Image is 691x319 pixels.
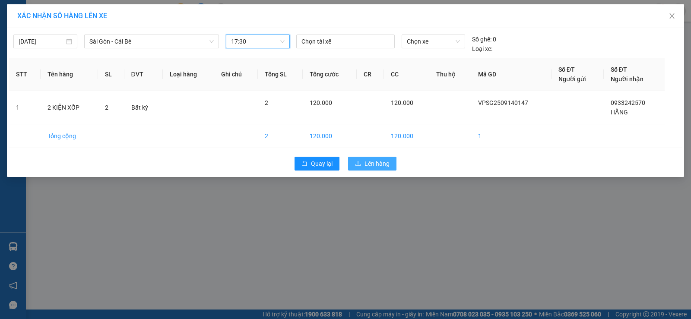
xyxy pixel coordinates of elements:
[669,13,675,19] span: close
[471,58,552,91] th: Mã GD
[41,124,98,148] td: Tổng cộng
[295,157,339,171] button: rollbackQuay lại
[19,37,64,46] input: 14/09/2025
[611,76,643,82] span: Người nhận
[558,66,575,73] span: Số ĐT
[407,35,460,48] span: Chọn xe
[384,124,430,148] td: 120.000
[611,109,628,116] span: HẰNG
[9,91,41,124] td: 1
[303,58,356,91] th: Tổng cước
[265,99,268,106] span: 2
[558,76,586,82] span: Người gửi
[17,12,107,20] span: XÁC NHẬN SỐ HÀNG LÊN XE
[214,58,258,91] th: Ghi chú
[124,58,163,91] th: ĐVT
[365,159,390,168] span: Lên hàng
[478,99,528,106] span: VPSG2509140147
[258,124,303,148] td: 2
[89,35,214,48] span: Sài Gòn - Cái Bè
[357,58,384,91] th: CR
[660,4,684,28] button: Close
[98,58,124,91] th: SL
[348,157,396,171] button: uploadLên hàng
[231,35,285,48] span: 17:30
[41,91,98,124] td: 2 KIỆN XỐP
[391,99,413,106] span: 120.000
[429,58,471,91] th: Thu hộ
[124,91,163,124] td: Bất kỳ
[384,58,430,91] th: CC
[163,58,214,91] th: Loại hàng
[105,104,108,111] span: 2
[9,58,41,91] th: STT
[611,66,627,73] span: Số ĐT
[258,58,303,91] th: Tổng SL
[303,124,356,148] td: 120.000
[301,161,307,167] span: rollback
[471,124,552,148] td: 1
[41,58,98,91] th: Tên hàng
[472,44,492,54] span: Loại xe:
[611,99,645,106] span: 0933242570
[209,39,214,44] span: down
[311,159,333,168] span: Quay lại
[472,35,496,44] div: 0
[472,35,491,44] span: Số ghế:
[355,161,361,167] span: upload
[310,99,332,106] span: 120.000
